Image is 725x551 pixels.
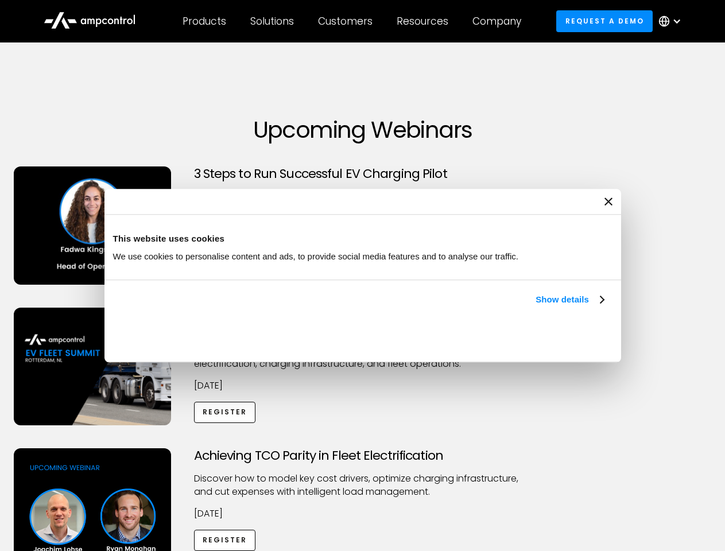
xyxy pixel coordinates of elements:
[604,197,612,205] button: Close banner
[250,15,294,28] div: Solutions
[536,293,603,306] a: Show details
[194,448,532,463] h3: Achieving TCO Parity in Fleet Electrification
[397,15,448,28] div: Resources
[194,507,532,520] p: [DATE]
[194,530,256,551] a: Register
[472,15,521,28] div: Company
[113,251,519,261] span: We use cookies to personalise content and ads, to provide social media features and to analyse ou...
[14,116,712,143] h1: Upcoming Webinars
[318,15,373,28] div: Customers
[194,402,256,423] a: Register
[194,166,532,181] h3: 3 Steps to Run Successful EV Charging Pilot
[183,15,226,28] div: Products
[194,472,532,498] p: Discover how to model key cost drivers, optimize charging infrastructure, and cut expenses with i...
[194,379,532,392] p: [DATE]
[113,232,612,246] div: This website uses cookies
[556,10,653,32] a: Request a demo
[443,320,608,353] button: Okay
